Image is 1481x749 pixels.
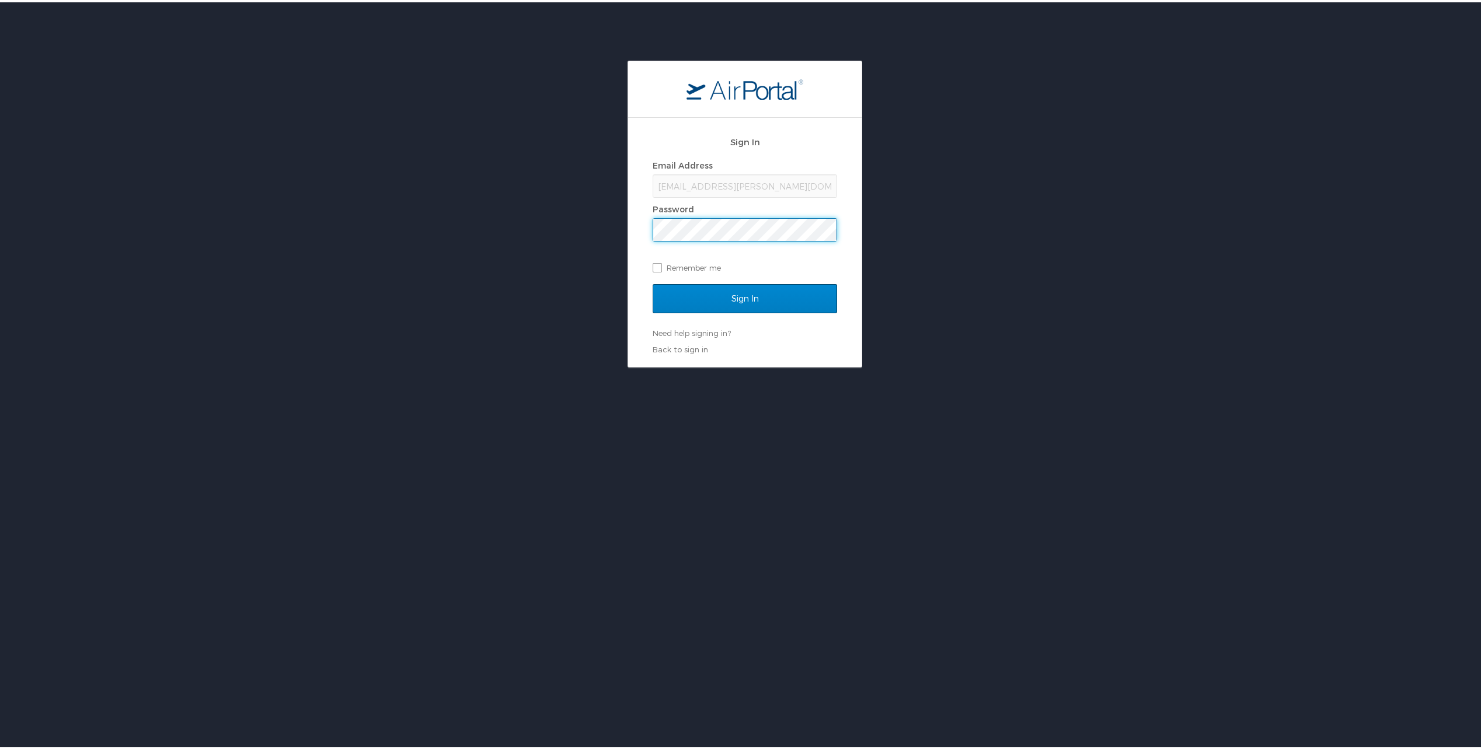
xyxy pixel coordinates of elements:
[653,133,837,146] h2: Sign In
[653,342,708,352] a: Back to sign in
[687,76,803,97] img: logo
[653,158,713,168] label: Email Address
[653,202,694,212] label: Password
[653,257,837,274] label: Remember me
[653,326,731,335] a: Need help signing in?
[653,282,837,311] input: Sign In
